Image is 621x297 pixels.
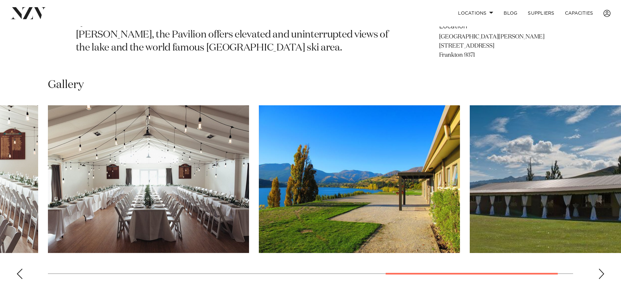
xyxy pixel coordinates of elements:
[48,105,249,253] swiper-slide: 6 / 8
[498,6,523,20] a: BLOG
[259,105,460,253] swiper-slide: 7 / 8
[10,7,46,19] img: nzv-logo.png
[439,33,545,60] p: [GEOGRAPHIC_DATA][PERSON_NAME] [STREET_ADDRESS] Frankton 9371
[560,6,599,20] a: Capacities
[439,22,545,31] h6: Location
[523,6,559,20] a: SUPPLIERS
[453,6,498,20] a: Locations
[48,78,84,92] h2: Gallery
